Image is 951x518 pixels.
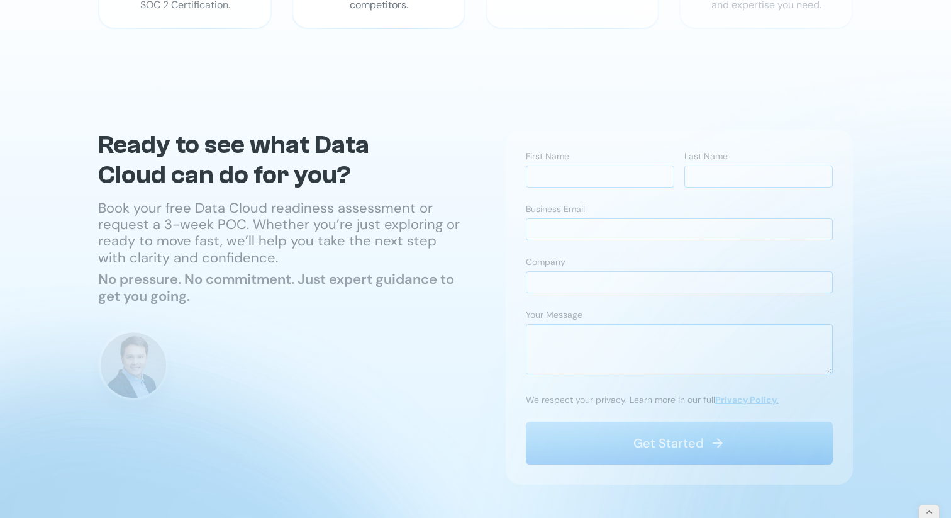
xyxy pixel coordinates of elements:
[526,256,833,271] div: Company
[684,150,833,166] div: Last Name
[526,150,674,166] div: First Name
[526,422,833,465] button: Get Started
[98,130,438,190] h2: Ready to see what Data Cloud can do for you?
[715,394,779,405] a: Privacy Policy.
[526,203,833,218] div: Business Email
[526,308,833,324] div: Your Message
[98,200,465,267] p: Book your free Data Cloud readiness assessment or request a 3-week POC. Whether you’re just explo...
[526,393,779,407] p: We respect your privacy. Learn more in our full
[98,270,454,305] span: No pressure. No commitment. Just expert guidance to get you going.
[710,436,725,451] img: arrow right
[633,434,704,452] div: Get Started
